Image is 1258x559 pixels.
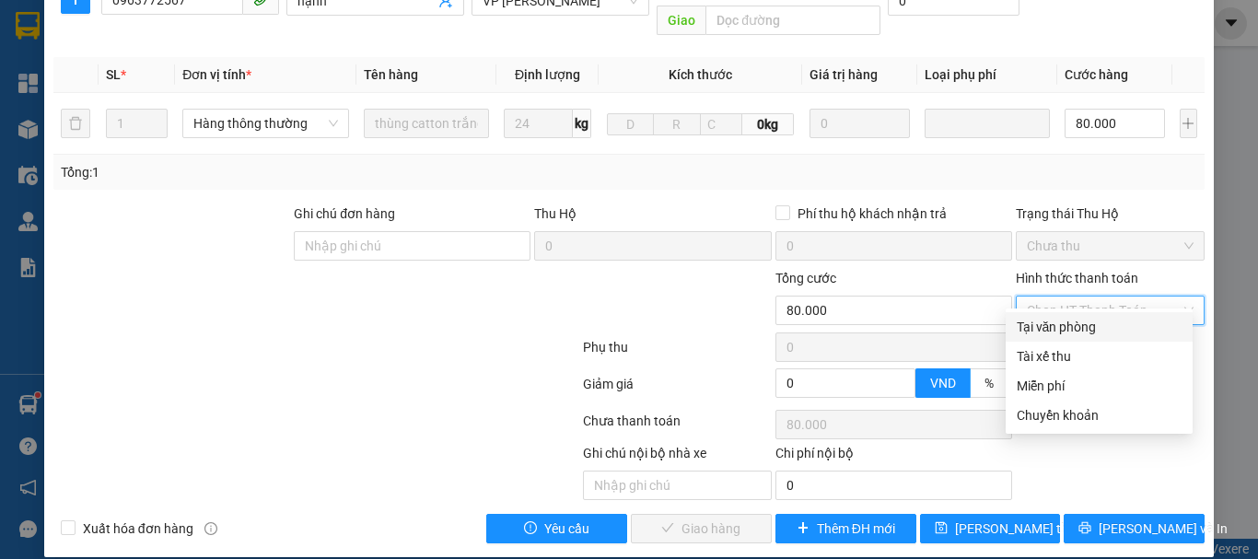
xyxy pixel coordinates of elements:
[935,521,948,536] span: save
[705,6,880,35] input: Dọc đường
[1016,271,1138,285] label: Hình thức thanh toán
[930,376,956,390] span: VND
[180,95,343,112] strong: : [DOMAIN_NAME]
[797,521,810,536] span: plus
[1016,204,1205,224] div: Trạng thái Thu Hộ
[1027,232,1194,260] span: Chưa thu
[984,376,994,390] span: %
[524,521,537,536] span: exclamation-circle
[193,110,338,137] span: Hàng thông thường
[700,113,742,135] input: C
[1027,297,1194,324] span: Chọn HT Thanh Toán
[583,471,772,500] input: Nhập ghi chú
[18,29,105,115] img: logo
[920,514,1061,543] button: save[PERSON_NAME] thay đổi
[581,337,774,369] div: Phụ thu
[76,518,201,539] span: Xuất hóa đơn hàng
[581,411,774,443] div: Chưa thanh toán
[817,518,895,539] span: Thêm ĐH mới
[364,109,489,138] input: VD: Bàn, Ghế
[810,109,910,138] input: 0
[486,514,627,543] button: exclamation-circleYêu cầu
[544,518,589,539] span: Yêu cầu
[187,54,336,74] strong: PHIẾU GỬI HÀNG
[917,57,1057,93] th: Loại phụ phí
[1017,376,1182,396] div: Miễn phí
[136,31,387,51] strong: CÔNG TY TNHH VĨNH QUANG
[294,231,530,261] input: Ghi chú đơn hàng
[61,162,487,182] div: Tổng: 1
[669,67,732,82] span: Kích thước
[775,271,836,285] span: Tổng cước
[204,522,217,535] span: info-circle
[581,374,774,406] div: Giảm giá
[180,98,223,111] span: Website
[1064,514,1205,543] button: printer[PERSON_NAME] và In
[515,67,580,82] span: Định lượng
[182,67,251,82] span: Đơn vị tính
[657,6,705,35] span: Giao
[955,518,1102,539] span: [PERSON_NAME] thay đổi
[1017,346,1182,367] div: Tài xế thu
[573,109,591,138] span: kg
[61,109,90,138] button: delete
[631,514,772,543] button: checkGiao hàng
[1017,317,1182,337] div: Tại văn phòng
[106,67,121,82] span: SL
[775,443,1012,471] div: Chi phí nội bộ
[607,113,654,135] input: D
[775,514,916,543] button: plusThêm ĐH mới
[1017,405,1182,425] div: Chuyển khoản
[202,77,321,91] strong: Hotline : 0889 23 23 23
[653,113,700,135] input: R
[583,443,772,471] div: Ghi chú nội bộ nhà xe
[1099,518,1228,539] span: [PERSON_NAME] và In
[1078,521,1091,536] span: printer
[810,67,878,82] span: Giá trị hàng
[294,206,395,221] label: Ghi chú đơn hàng
[534,206,577,221] span: Thu Hộ
[790,204,954,224] span: Phí thu hộ khách nhận trả
[1180,109,1197,138] button: plus
[1065,67,1128,82] span: Cước hàng
[364,67,418,82] span: Tên hàng
[742,113,795,135] span: 0kg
